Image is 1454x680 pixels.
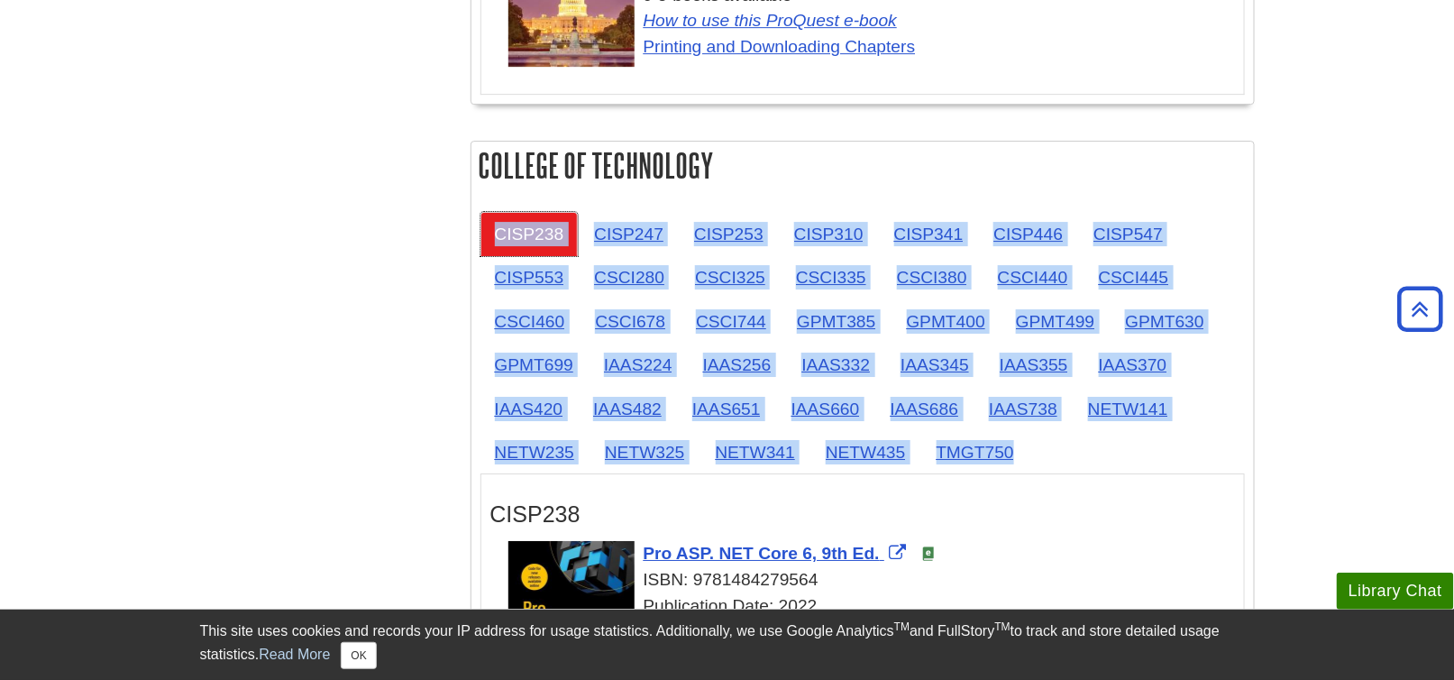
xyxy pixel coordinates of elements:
a: IAAS332 [787,343,884,387]
a: GPMT400 [892,299,1000,344]
a: NETW341 [701,430,810,474]
a: CISP547 [1079,212,1177,256]
a: GPMT385 [782,299,890,344]
a: CSCI678 [581,299,680,344]
a: IAAS738 [974,387,1072,431]
a: CISP341 [880,212,978,256]
a: IAAS420 [480,387,578,431]
a: How to use this ProQuest e-book [644,11,898,30]
a: CSCI744 [681,299,781,344]
div: This site uses cookies and records your IP address for usage statistics. Additionally, we use Goo... [200,620,1255,669]
button: Library Chat [1337,573,1454,610]
a: GPMT499 [1001,299,1109,344]
h3: CISP238 [490,501,1235,528]
a: IAAS345 [886,343,983,387]
a: NETW235 [480,430,590,474]
a: IAAS256 [689,343,786,387]
a: IAAS651 [678,387,775,431]
span: Pro ASP. NET Core 6, 9th Ed. [644,544,880,563]
a: Printing and Downloading Chapters [644,37,916,56]
a: CSCI380 [882,255,982,299]
a: CISP253 [680,212,778,256]
a: CISP446 [979,212,1077,256]
a: IAAS355 [985,343,1083,387]
div: ISBN: 9781484279564 [508,567,1235,593]
sup: TM [894,620,910,633]
a: Link opens in new window [644,544,911,563]
sup: TM [995,620,1010,633]
a: CISP247 [580,212,678,256]
a: IAAS224 [590,343,687,387]
a: Back to Top [1392,297,1449,321]
a: IAAS370 [1084,343,1182,387]
a: CISP310 [780,212,878,256]
a: CISP238 [480,212,579,256]
button: Close [341,642,376,669]
a: CSCI280 [580,255,679,299]
a: NETW435 [811,430,920,474]
a: CSCI445 [1084,255,1184,299]
a: IAAS482 [579,387,676,431]
a: TMGT750 [922,430,1029,474]
a: NETW141 [1074,387,1183,431]
a: IAAS686 [876,387,974,431]
a: CISP553 [480,255,579,299]
a: Read More [259,647,330,662]
a: NETW325 [590,430,700,474]
a: GPMT699 [480,343,588,387]
a: GPMT630 [1111,299,1218,344]
a: CSCI460 [480,299,580,344]
img: e-Book [921,547,936,561]
a: CSCI335 [782,255,881,299]
h2: College of Technology [471,142,1254,189]
a: CSCI440 [983,255,1083,299]
a: CSCI325 [681,255,780,299]
div: Publication Date: 2022 [508,593,1235,620]
a: IAAS660 [777,387,874,431]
